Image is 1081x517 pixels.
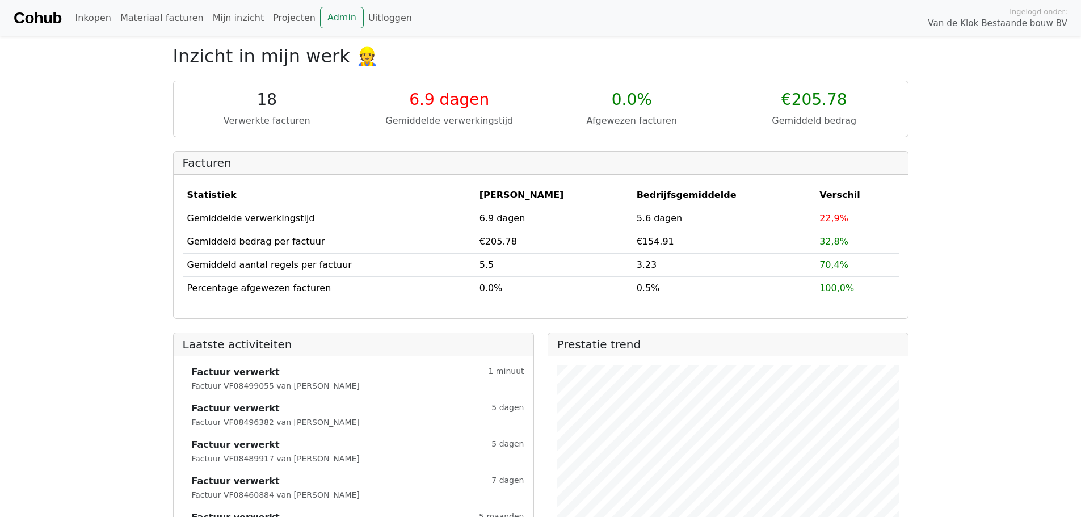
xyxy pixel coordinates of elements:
[268,7,320,30] a: Projecten
[183,338,524,351] h2: Laatste activiteiten
[548,90,717,110] div: 0.0%
[819,283,854,293] span: 100,0%
[475,253,632,276] td: 5.5
[192,438,280,452] strong: Factuur verwerkt
[192,381,360,390] small: Factuur VF08499055 van [PERSON_NAME]
[208,7,269,30] a: Mijn inzicht
[632,253,815,276] td: 3.23
[183,156,899,170] h2: Facturen
[928,17,1067,30] span: Van de Klok Bestaande bouw BV
[557,338,899,351] h2: Prestatie trend
[364,7,417,30] a: Uitloggen
[730,90,899,110] div: €205.78
[192,474,280,488] strong: Factuur verwerkt
[491,474,524,488] small: 7 dagen
[192,454,360,463] small: Factuur VF08489917 van [PERSON_NAME]
[183,184,475,207] th: Statistiek
[489,365,524,379] small: 1 minuut
[183,207,475,230] td: Gemiddelde verwerkingstijd
[320,7,364,28] a: Admin
[475,184,632,207] th: [PERSON_NAME]
[475,207,632,230] td: 6.9 dagen
[1010,6,1067,17] span: Ingelogd onder:
[632,184,815,207] th: Bedrijfsgemiddelde
[183,253,475,276] td: Gemiddeld aantal regels per factuur
[632,207,815,230] td: 5.6 dagen
[14,5,61,32] a: Cohub
[116,7,208,30] a: Materiaal facturen
[183,90,352,110] div: 18
[365,114,534,128] div: Gemiddelde verwerkingstijd
[183,114,352,128] div: Verwerkte facturen
[632,230,815,253] td: €154.91
[173,45,908,67] h2: Inzicht in mijn werk 👷
[192,418,360,427] small: Factuur VF08496382 van [PERSON_NAME]
[70,7,115,30] a: Inkopen
[183,276,475,300] td: Percentage afgewezen facturen
[183,230,475,253] td: Gemiddeld bedrag per factuur
[192,365,280,379] strong: Factuur verwerkt
[475,276,632,300] td: 0.0%
[192,402,280,415] strong: Factuur verwerkt
[730,114,899,128] div: Gemiddeld bedrag
[491,438,524,452] small: 5 dagen
[475,230,632,253] td: €205.78
[819,236,848,247] span: 32,8%
[815,184,898,207] th: Verschil
[819,213,848,224] span: 22,9%
[548,114,717,128] div: Afgewezen facturen
[365,90,534,110] div: 6.9 dagen
[632,276,815,300] td: 0.5%
[491,402,524,415] small: 5 dagen
[819,259,848,270] span: 70,4%
[192,490,360,499] small: Factuur VF08460884 van [PERSON_NAME]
